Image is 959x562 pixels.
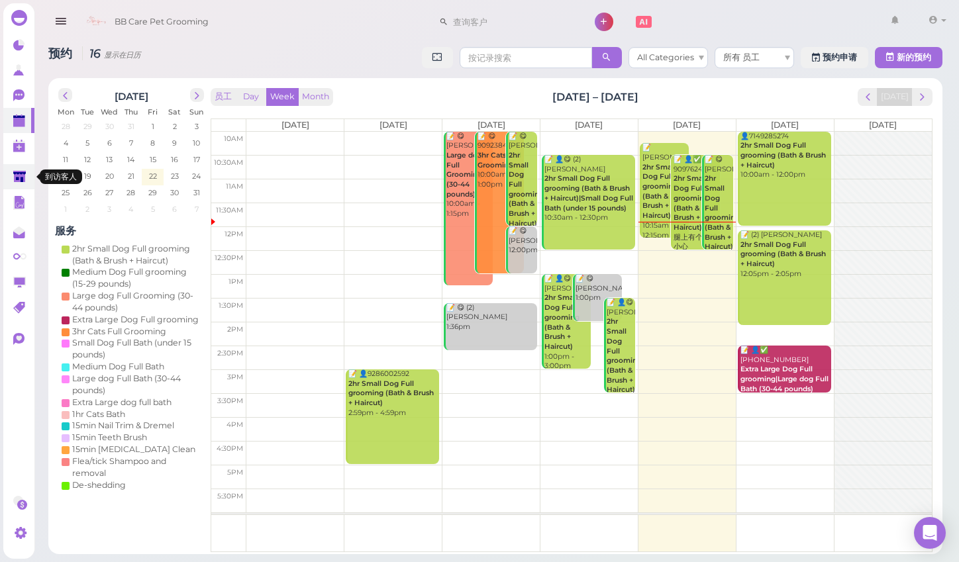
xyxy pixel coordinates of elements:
[575,120,603,130] span: [DATE]
[147,187,158,199] span: 29
[912,88,933,106] button: next
[235,88,267,106] button: Day
[72,397,172,408] div: Extra Large dog full bath
[72,314,199,326] div: Extra Large Dog Full grooming
[125,107,138,117] span: Thu
[115,88,148,103] h2: [DATE]
[193,120,200,132] span: 3
[227,325,243,334] span: 2pm
[126,154,136,165] span: 14
[72,373,201,397] div: Large dog Full Bath (30-44 pounds)
[740,132,831,180] div: 👤7149285274 10:00am - 12:00pm
[771,120,799,130] span: [DATE]
[477,132,524,190] div: 📝 😋 9092384759 10:00am - 1:00pm
[191,137,201,149] span: 10
[105,154,114,165] span: 13
[82,120,93,132] span: 29
[72,432,147,444] div: 15min Teeth Brush
[544,293,580,350] b: 2hr Small Dog Full grooming (Bath & Brush + Haircut)
[673,155,720,271] div: 📝 👤✅ 9097624616 腿上有个肉球 小心 10:30am - 12:30pm
[193,203,200,215] span: 7
[106,137,113,149] span: 6
[740,141,826,169] b: 2hr Small Dog Full grooming (Bath & Brush + Haircut)
[72,337,201,361] div: Small Dog Full Bath (under 15 pounds)
[62,137,70,149] span: 4
[642,163,678,220] b: 2hr Small Dog Full grooming (Bath & Brush + Haircut)
[217,492,243,500] span: 5:30pm
[544,174,633,212] b: 2hr Small Dog Full grooming (Bath & Brush + Haircut)|Small Dog Full Bath (under 15 pounds)
[216,206,243,214] span: 11:30am
[217,397,243,405] span: 3:30pm
[673,120,701,130] span: [DATE]
[63,203,68,215] span: 1
[72,243,201,267] div: 2hr Small Dog Full grooming (Bath & Brush + Haircut)
[60,187,71,199] span: 25
[674,174,709,231] b: 2hr Small Dog Full grooming (Bath & Brush + Haircut)
[704,155,733,281] div: 📝 😋 [PERSON_NAME] 10:30am - 12:30pm
[637,52,694,62] span: All Categories
[40,169,82,184] div: 到访客人
[869,120,897,130] span: [DATE]
[723,52,760,62] span: 所有 员工
[740,240,826,268] b: 2hr Small Dog Full grooming (Bath & Brush + Haircut)
[214,158,243,167] span: 10:30am
[168,107,181,117] span: Sat
[460,47,592,68] input: 按记录搜索
[509,151,544,228] b: 2hr Small Dog Full grooming (Bath & Brush + Haircut)
[72,455,201,479] div: Flea/tick Shampoo and removal
[149,137,156,149] span: 8
[227,420,243,429] span: 4pm
[858,88,878,106] button: prev
[606,298,635,424] div: 📝 👤😋 [PERSON_NAME] 1:30pm - 3:30pm
[448,11,577,32] input: 查询客户
[266,88,299,106] button: Week
[126,170,136,182] span: 21
[72,290,201,314] div: Large dog Full Grooming (30-44 pounds)
[740,346,831,414] div: 📝 👤✅ [PHONE_NUMBER] 210zonggong 2:30pm
[101,107,118,117] span: Wed
[227,468,243,477] span: 5pm
[281,120,309,130] span: [DATE]
[740,230,831,279] div: 📝 (2) [PERSON_NAME] 12:05pm - 2:05pm
[104,170,115,182] span: 20
[171,137,178,149] span: 9
[215,254,243,262] span: 12:30pm
[60,120,72,132] span: 28
[348,379,434,407] b: 2hr Small Dog Full grooming (Bath & Brush + Haircut)
[914,517,946,549] div: Open Intercom Messenger
[72,266,201,290] div: Medium Dog Full grooming (15-29 pounds)
[705,174,740,251] b: 2hr Small Dog Full grooming (Bath & Brush + Haircut)
[84,203,91,215] span: 2
[189,107,203,117] span: Sun
[126,120,136,132] span: 31
[192,154,201,165] span: 17
[72,408,125,420] div: 1hr Cats Bath
[150,120,156,132] span: 1
[72,420,174,432] div: 15min Nail Trim & Dremel
[82,187,93,199] span: 26
[128,137,134,149] span: 7
[104,50,140,60] small: 显示在日历
[478,151,521,169] b: 3hr Cats Full Grooming
[217,444,243,453] span: 4:30pm
[508,132,537,258] div: 📝 😋 [PERSON_NAME] 10:00am - 12:00pm
[171,203,178,215] span: 6
[72,444,195,455] div: 15min [MEDICAL_DATA] Clean
[83,154,92,165] span: 12
[148,170,158,182] span: 22
[801,47,868,68] a: 预约申请
[125,187,136,199] span: 28
[58,107,74,117] span: Mon
[190,88,204,102] button: next
[82,46,140,60] i: 16
[81,107,94,117] span: Tue
[298,88,333,106] button: Month
[446,303,537,332] div: 📝 😋 (2) [PERSON_NAME] 1:36pm
[170,154,179,165] span: 16
[348,369,439,418] div: 📝 👤9286002592 2:59pm - 4:59pm
[62,154,70,165] span: 11
[544,274,591,371] div: 📝 👤😋 [PERSON_NAME] 1:00pm - 3:00pm
[379,120,407,130] span: [DATE]
[228,277,243,286] span: 1pm
[211,88,236,106] button: 员工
